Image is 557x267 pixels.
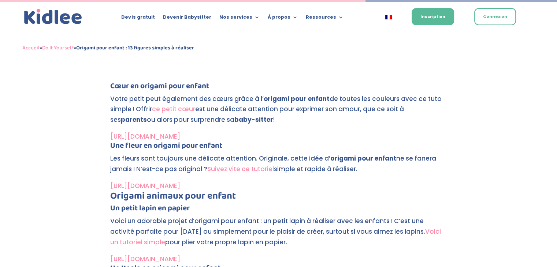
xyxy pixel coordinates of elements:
a: À propos [267,15,297,23]
a: ce petit cœur [152,105,195,113]
strong: parents [121,115,147,124]
a: Inscription [412,8,454,25]
a: Devis gratuit [121,15,155,23]
a: Kidlee Logo [22,7,84,26]
p: Voici un adorable projet d’origami pour enfant : un petit lapin à réaliser avec les enfants ! C’e... [110,216,447,254]
strong: Origami pour enfant : 13 figures simples à réaliser [76,44,194,52]
img: logo_kidlee_bleu [22,7,84,26]
p: Les fleurs sont toujours une délicate attention. Originale, cette idée d’ ne se fanera jamais ! N... [110,153,447,181]
img: Français [385,15,392,19]
p: Votre petit peut également des cœurs grâce à l’ de toutes les couleurs avec ce tuto simple ! Offr... [110,94,447,132]
h4: Cœur en origami pour enfant [110,82,447,94]
h4: Une fleur en origami pour enfant [110,142,447,153]
span: » » [22,44,194,52]
a: Voici un tutoriel simple [110,227,441,247]
h4: Un petit lapin en papier [110,204,447,216]
a: [URL][DOMAIN_NAME] [110,181,180,190]
a: Suivez vite ce tutoriel [207,165,274,173]
strong: baby-sitter [234,115,273,124]
a: Devenir Babysitter [163,15,211,23]
a: Accueil [22,44,40,52]
a: Do It Yourself [42,44,74,52]
a: [URL][DOMAIN_NAME] [110,255,180,263]
a: Ressources [305,15,343,23]
a: Nos services [219,15,259,23]
strong: origami pour enfant [264,94,330,103]
a: [URL][DOMAIN_NAME] [110,132,180,141]
a: Connexion [474,8,516,25]
strong: origami pour enfant [330,154,396,163]
h3: Origami animaux pour enfant [110,191,447,204]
